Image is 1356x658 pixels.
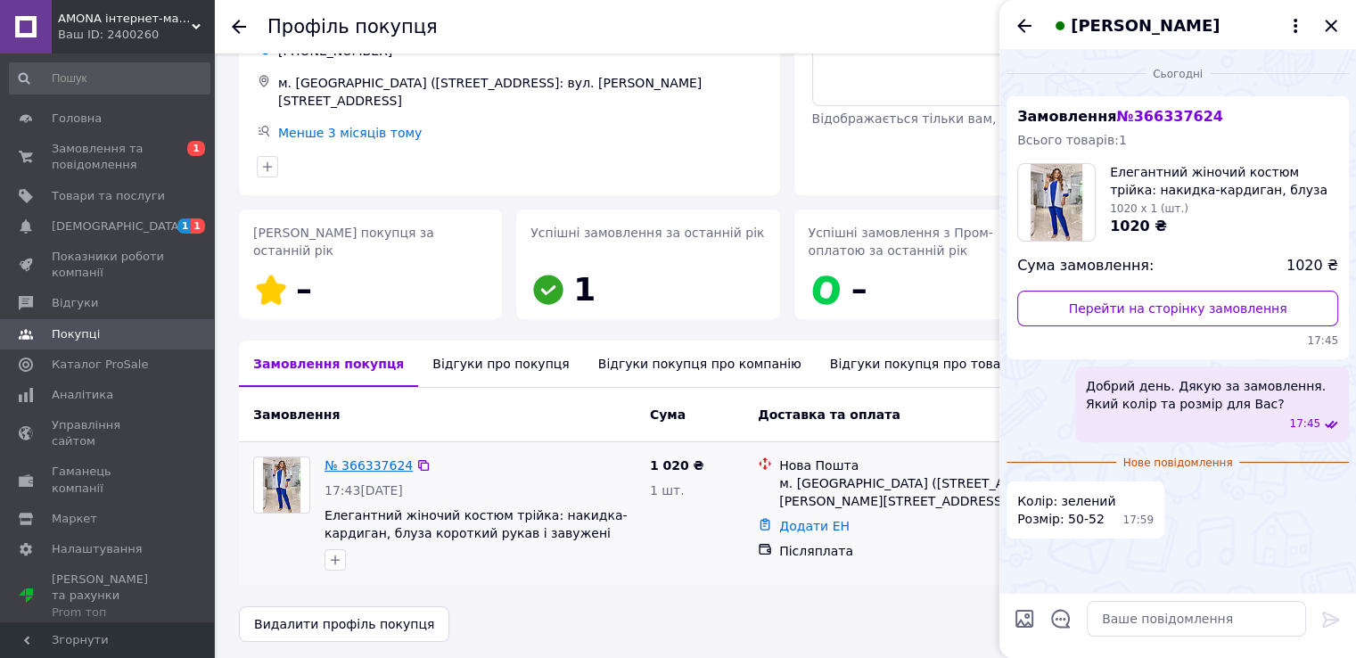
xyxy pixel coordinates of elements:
span: Сьогодні [1146,67,1210,82]
div: м. [GEOGRAPHIC_DATA] ([STREET_ADDRESS]: вул. [PERSON_NAME][STREET_ADDRESS] [779,474,1104,510]
span: Маркет [52,511,97,527]
div: Нова Пошта [779,456,1104,474]
span: Замовлення та повідомлення [52,141,165,173]
span: Налаштування [52,541,143,557]
span: [PERSON_NAME] та рахунки [52,572,165,621]
span: Замовлення [253,407,340,422]
div: Prom топ [52,605,165,621]
span: – [296,271,312,308]
span: Гаманець компанії [52,464,165,496]
button: Назад [1014,15,1035,37]
span: 17:43[DATE] [325,483,403,498]
div: Замовлення покупця [239,341,418,387]
span: 1020 ₴ [1110,218,1167,234]
span: 1020 x 1 (шт.) [1110,202,1188,215]
span: Товари та послуги [52,188,165,204]
span: Всього товарів: 1 [1017,133,1127,147]
button: [PERSON_NAME] [1049,14,1306,37]
div: Післяплата [779,542,1104,560]
a: Перейти на сторінку замовлення [1017,291,1338,326]
span: Успішні замовлення з Пром-оплатою за останній рік [809,226,993,258]
span: 1 020 ₴ [650,458,704,473]
button: Відкрити шаблони відповідей [1049,607,1072,630]
span: Каталог ProSale [52,357,148,373]
div: Відгуки покупця про товари [816,341,1031,387]
span: Головна [52,111,102,127]
a: Менше 3 місяців тому [278,126,422,140]
img: 6827609530_w100_h100_elegantnyj-zhenskij-kostyum.jpg [1031,164,1082,241]
span: 1 шт. [650,483,685,498]
div: Ваш ID: 2400260 [58,27,214,43]
span: Cума [650,407,686,422]
span: Сума замовлення: [1017,256,1154,276]
button: Закрити [1320,15,1342,37]
span: [PERSON_NAME] покупця за останній рік [253,226,434,258]
span: Добрий день. Дякую за замовлення. Який колір та розмір для Вас? [1086,377,1338,413]
span: Відгуки [52,295,98,311]
a: Фото товару [253,456,310,514]
span: Покупці [52,326,100,342]
span: [PERSON_NAME] [1071,14,1220,37]
span: Відображається тільки вам, покупець не бачить примітки [812,111,1196,126]
span: [DEMOGRAPHIC_DATA] [52,218,184,234]
span: 1020 ₴ [1286,256,1338,276]
div: Відгуки про покупця [418,341,583,387]
span: Успішні замовлення за останній рік [530,226,764,240]
span: Показники роботи компанії [52,249,165,281]
h1: Профіль покупця [267,16,438,37]
span: 1 [191,218,205,234]
a: Додати ЕН [779,519,850,533]
span: AMONA інтернет-магазин модного одягу [58,11,192,27]
span: 17:45 12.10.2025 [1017,333,1338,349]
span: Доставка та оплата [758,407,900,422]
a: № 366337624 [325,458,413,473]
img: Фото товару [263,457,300,513]
span: – [851,271,867,308]
span: 1 [187,141,205,156]
span: Колір: зелений Розмір: 50-52 [1017,492,1115,528]
span: 17:45 12.10.2025 [1289,416,1320,432]
span: Замовлення [1017,108,1223,125]
span: № 366337624 [1116,108,1222,125]
span: Управління сайтом [52,417,165,449]
span: 17:59 12.10.2025 [1122,513,1154,528]
span: Аналітика [52,387,113,403]
button: Видалити профіль покупця [239,606,449,642]
span: Елегантний жіночий костюм трійка: накидка-кардиган, блуза короткий рукав і завужені штани, батал ... [1110,163,1338,199]
div: Повернутися назад [232,18,246,36]
div: Відгуки покупця про компанію [584,341,816,387]
span: 1 [573,271,596,308]
span: 1 [177,218,192,234]
input: Пошук [9,62,210,95]
div: 12.10.2025 [1007,64,1349,82]
span: Нове повідомлення [1116,456,1240,471]
div: м. [GEOGRAPHIC_DATA] ([STREET_ADDRESS]: вул. [PERSON_NAME][STREET_ADDRESS] [275,70,766,113]
a: Елегантний жіночий костюм трійка: накидка-кардиган, блуза короткий рукав і завужені штани, батал ... [325,508,628,558]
